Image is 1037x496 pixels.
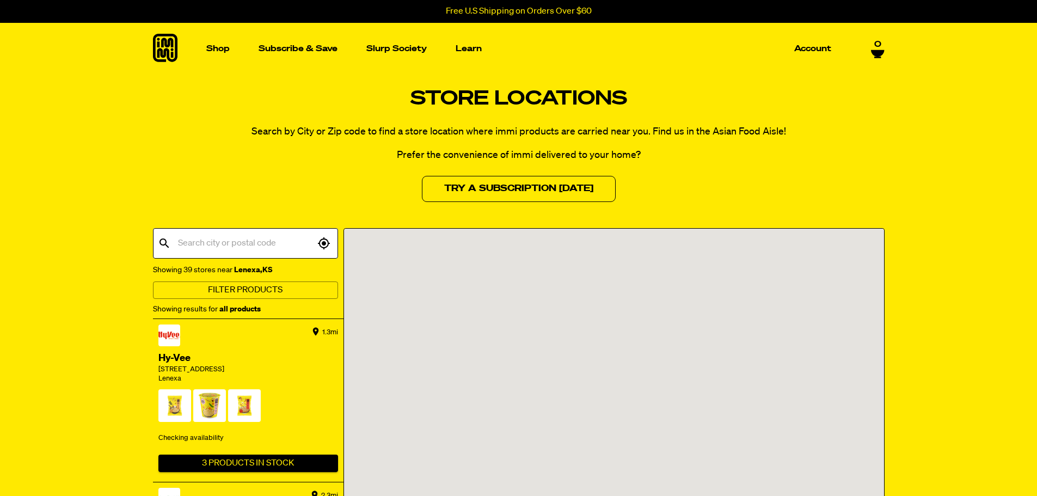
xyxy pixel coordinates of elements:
[874,38,881,48] span: 0
[790,40,836,57] a: Account
[153,88,885,111] h1: Store Locations
[175,233,315,254] input: Search city or postal code
[153,125,885,139] p: Search by City or Zip code to find a store location where immi products are carried near you. Fin...
[158,352,338,365] div: Hy-Vee
[254,40,342,57] a: Subscribe & Save
[158,375,338,384] div: Lenexa
[158,365,338,375] div: [STREET_ADDRESS]
[422,176,616,202] a: Try a Subscription [DATE]
[322,324,338,341] div: 1.3 mi
[456,45,482,53] p: Learn
[451,23,486,75] a: Learn
[153,281,338,299] button: Filter Products
[446,7,592,16] p: Free U.S Shipping on Orders Over $60
[153,303,338,316] div: Showing results for
[219,305,261,313] strong: all products
[259,45,338,53] p: Subscribe & Save
[206,45,230,53] p: Shop
[232,266,272,274] strong: Lenexa , KS
[366,45,427,53] p: Slurp Society
[153,264,338,277] div: Showing 39 stores near
[871,38,885,57] a: 0
[362,40,431,57] a: Slurp Society
[153,148,885,163] p: Prefer the convenience of immi delivered to your home?
[158,455,338,472] button: 3 Products In Stock
[158,429,338,448] div: Checking availability
[794,45,831,53] p: Account
[202,23,234,75] a: Shop
[202,23,836,75] nav: Main navigation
